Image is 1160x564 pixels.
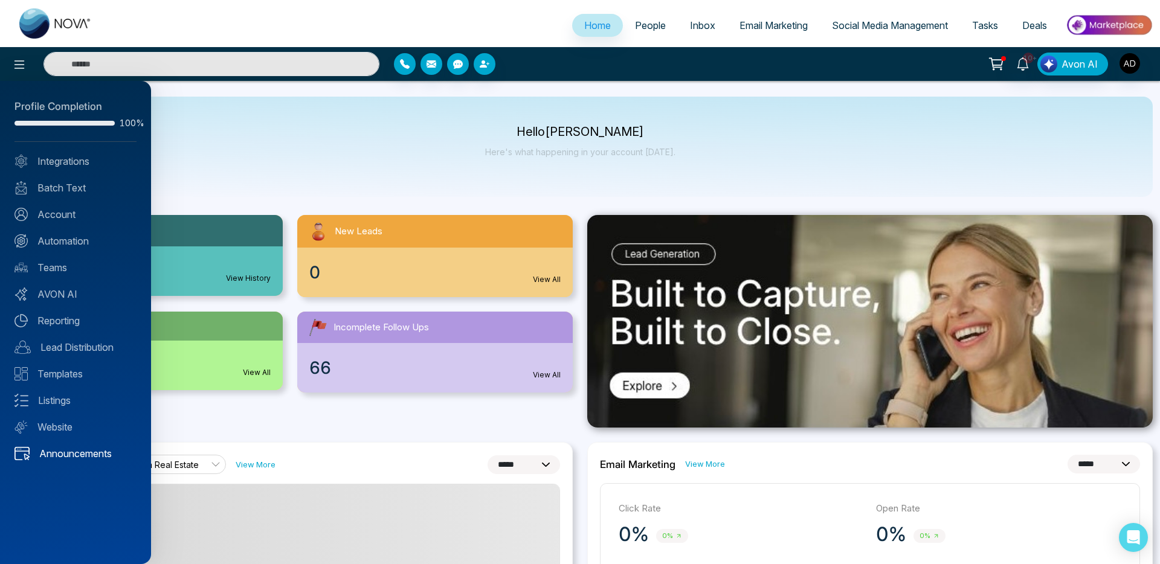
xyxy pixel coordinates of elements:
[14,181,137,195] a: Batch Text
[14,393,137,408] a: Listings
[14,208,28,221] img: Account.svg
[1119,523,1148,552] div: Open Intercom Messenger
[120,119,137,127] span: 100%
[14,234,137,248] a: Automation
[14,420,28,434] img: Website.svg
[14,287,137,301] a: AVON AI
[14,154,137,168] a: Integrations
[14,367,28,380] img: Templates.svg
[14,287,28,301] img: Avon-AI.svg
[14,447,30,460] img: announcements.svg
[14,261,28,274] img: team.svg
[14,314,28,327] img: Reporting.svg
[14,260,137,275] a: Teams
[14,340,137,354] a: Lead Distribution
[14,155,28,168] img: Integrated.svg
[14,313,137,328] a: Reporting
[14,420,137,434] a: Website
[14,394,28,407] img: Listings.svg
[14,341,31,354] img: Lead-dist.svg
[14,99,137,115] div: Profile Completion
[14,367,137,381] a: Templates
[14,181,28,194] img: batch_text_white.png
[14,446,137,461] a: Announcements
[14,207,137,222] a: Account
[14,234,28,248] img: Automation.svg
